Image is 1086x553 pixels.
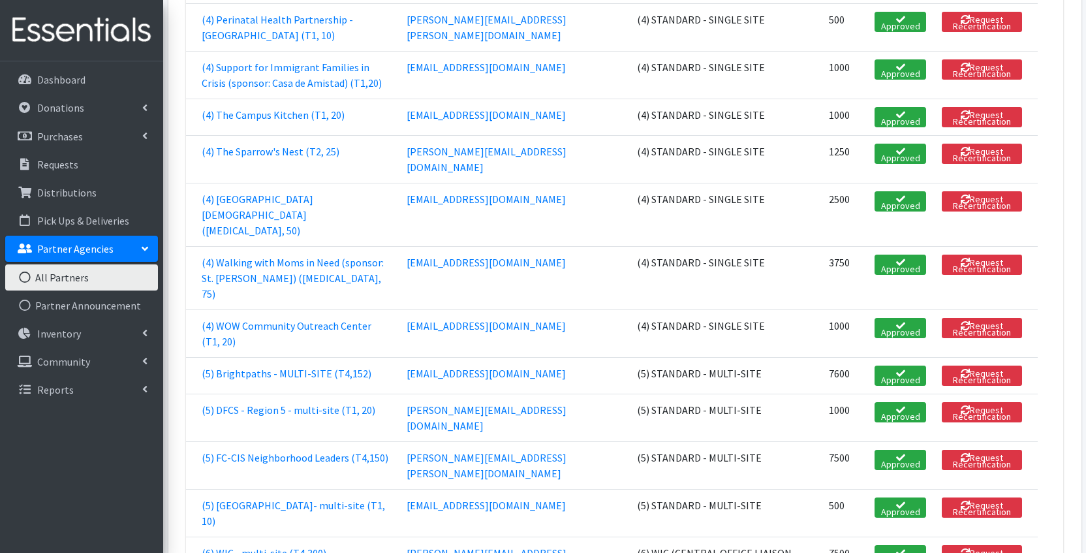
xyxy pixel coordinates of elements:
p: Pick Ups & Deliveries [37,214,129,227]
button: Request Recertification [942,59,1022,80]
td: 7500 [821,441,867,489]
button: Request Recertification [942,318,1022,338]
a: Partner Announcement [5,292,158,319]
button: Request Recertification [942,402,1022,422]
button: Request Recertification [942,255,1022,275]
td: 7600 [821,357,867,394]
p: Purchases [37,130,83,143]
a: (5) DFCS - Region 5 - multi-site (T1, 20) [202,403,375,417]
a: [PERSON_NAME][EMAIL_ADDRESS][PERSON_NAME][DOMAIN_NAME] [407,13,566,42]
a: Pick Ups & Deliveries [5,208,158,234]
td: 1250 [821,135,867,183]
p: Dashboard [37,73,85,86]
a: Donations [5,95,158,121]
td: (5) STANDARD - MULTI-SITE [629,489,821,537]
a: Approved [875,12,926,32]
a: Requests [5,151,158,178]
td: (4) STANDARD - SINGLE SITE [629,135,821,183]
a: Approved [875,144,926,164]
td: 2500 [821,183,867,246]
a: Community [5,349,158,375]
a: Inventory [5,321,158,347]
a: [EMAIL_ADDRESS][DOMAIN_NAME] [407,61,566,74]
a: (4) WOW Community Outreach Center (T1, 20) [202,319,371,348]
a: (4) The Campus Kitchen (T1, 20) [202,108,345,121]
a: Purchases [5,123,158,150]
a: Approved [875,498,926,518]
td: 1000 [821,51,867,99]
td: (5) STANDARD - MULTI-SITE [629,357,821,394]
a: [EMAIL_ADDRESS][DOMAIN_NAME] [407,319,566,332]
td: (5) STANDARD - MULTI-SITE [629,394,821,441]
td: (4) STANDARD - SINGLE SITE [629,246,821,309]
td: (4) STANDARD - SINGLE SITE [629,51,821,99]
button: Request Recertification [942,450,1022,470]
a: (4) The Sparrow's Nest (T2, 25) [202,145,339,158]
a: Approved [875,107,926,127]
a: Partner Agencies [5,236,158,262]
button: Request Recertification [942,366,1022,386]
a: [EMAIL_ADDRESS][DOMAIN_NAME] [407,499,566,512]
a: Approved [875,191,926,212]
td: 1000 [821,309,867,357]
td: (4) STANDARD - SINGLE SITE [629,309,821,357]
td: 3750 [821,246,867,309]
a: [EMAIL_ADDRESS][DOMAIN_NAME] [407,108,566,121]
a: [EMAIL_ADDRESS][DOMAIN_NAME] [407,193,566,206]
td: (4) STANDARD - SINGLE SITE [629,99,821,135]
p: Partner Agencies [37,242,114,255]
p: Inventory [37,327,81,340]
a: Distributions [5,180,158,206]
button: Request Recertification [942,191,1022,212]
a: (4) Support for Immigrant Families in Crisis (sponsor: Casa de Amistad) (T1,20) [202,61,382,89]
a: [EMAIL_ADDRESS][DOMAIN_NAME] [407,256,566,269]
a: Approved [875,450,926,470]
p: Donations [37,101,84,114]
a: [PERSON_NAME][EMAIL_ADDRESS][DOMAIN_NAME] [407,403,566,432]
a: (5) [GEOGRAPHIC_DATA]- multi-site (T1, 10) [202,499,385,528]
a: (4) Walking with Moms in Need (sponsor: St. [PERSON_NAME]) ([MEDICAL_DATA], 75) [202,256,384,300]
p: Requests [37,158,78,171]
p: Distributions [37,186,97,199]
td: 500 [821,3,867,51]
a: [PERSON_NAME][EMAIL_ADDRESS][PERSON_NAME][DOMAIN_NAME] [407,451,566,480]
button: Request Recertification [942,144,1022,164]
a: (4) [GEOGRAPHIC_DATA][DEMOGRAPHIC_DATA] ([MEDICAL_DATA], 50) [202,193,313,237]
button: Request Recertification [942,12,1022,32]
a: Dashboard [5,67,158,93]
a: (4) Perinatal Health Partnership - [GEOGRAPHIC_DATA] (T1, 10) [202,13,353,42]
p: Reports [37,383,74,396]
button: Request Recertification [942,498,1022,518]
td: (4) STANDARD - SINGLE SITE [629,3,821,51]
a: [PERSON_NAME][EMAIL_ADDRESS][DOMAIN_NAME] [407,145,566,174]
a: Approved [875,318,926,338]
a: Approved [875,366,926,386]
a: (5) FC-CIS Neighborhood Leaders (T4,150) [202,451,388,464]
a: (5) Brightpaths - MULTI-SITE (T4,152) [202,367,371,380]
a: [EMAIL_ADDRESS][DOMAIN_NAME] [407,367,566,380]
td: 500 [821,489,867,537]
a: Approved [875,255,926,275]
a: All Partners [5,264,158,291]
a: Approved [875,402,926,422]
td: (4) STANDARD - SINGLE SITE [629,183,821,246]
a: Approved [875,59,926,80]
td: (5) STANDARD - MULTI-SITE [629,441,821,489]
p: Community [37,355,90,368]
td: 1000 [821,99,867,135]
img: HumanEssentials [5,8,158,52]
button: Request Recertification [942,107,1022,127]
td: 1000 [821,394,867,441]
a: Reports [5,377,158,403]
